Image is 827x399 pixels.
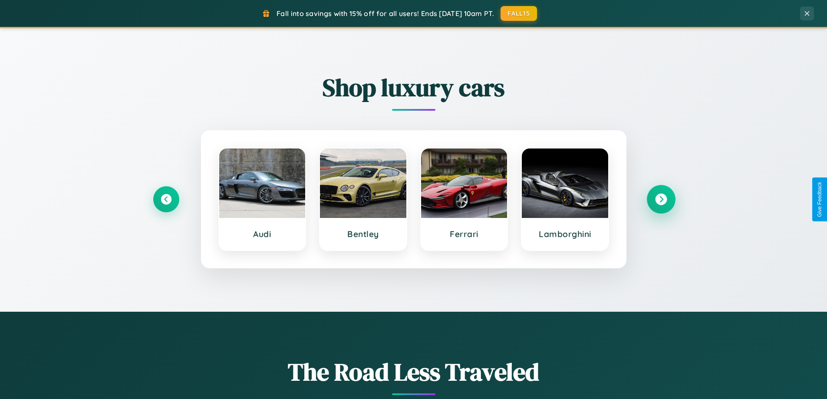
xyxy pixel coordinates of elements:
[530,229,600,239] h3: Lamborghini
[153,71,674,104] h2: Shop luxury cars
[501,6,537,21] button: FALL15
[153,355,674,389] h1: The Road Less Traveled
[329,229,398,239] h3: Bentley
[430,229,499,239] h3: Ferrari
[277,9,494,18] span: Fall into savings with 15% off for all users! Ends [DATE] 10am PT.
[228,229,297,239] h3: Audi
[817,182,823,217] div: Give Feedback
